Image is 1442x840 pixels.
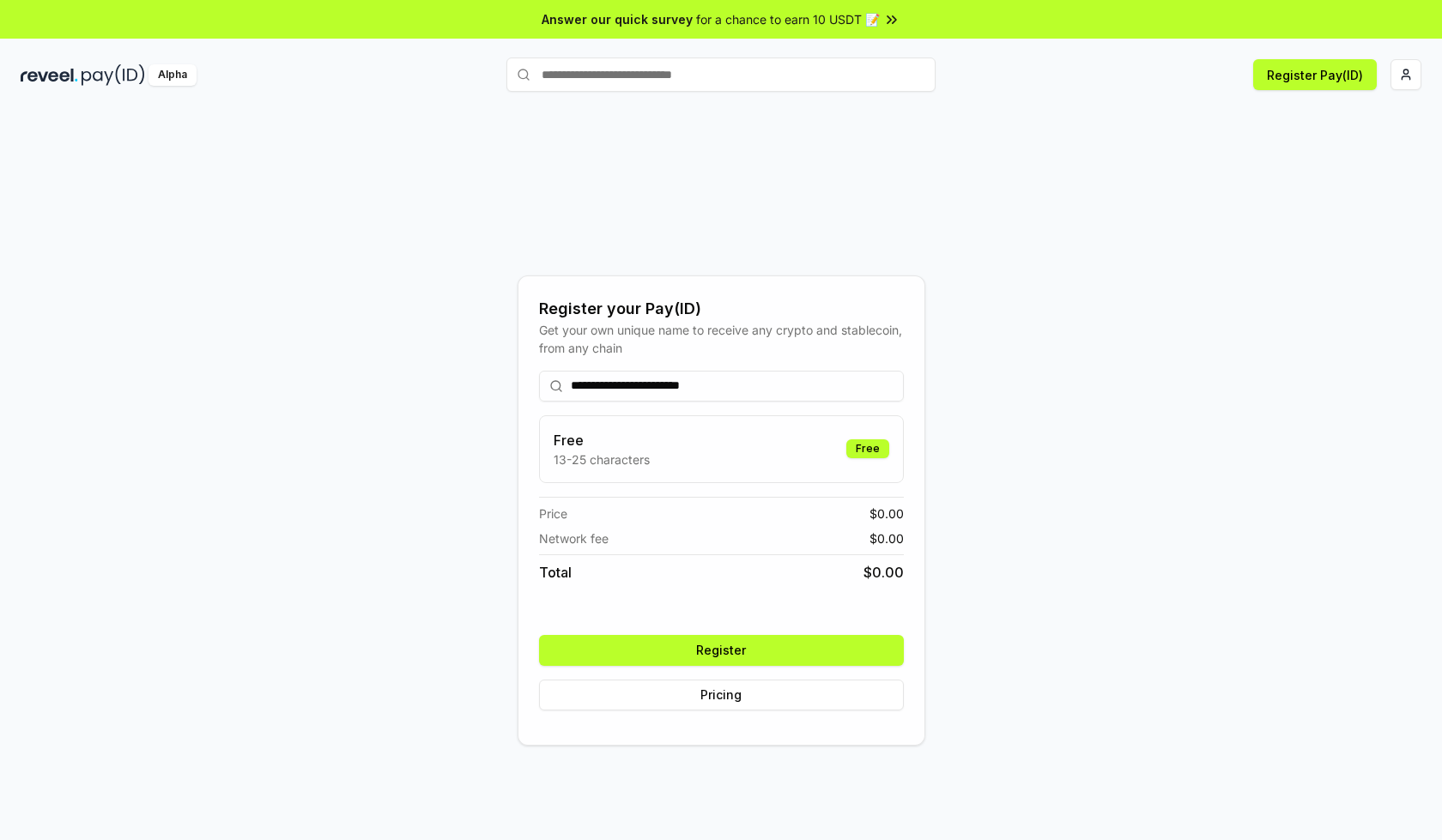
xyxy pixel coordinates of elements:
img: reveel_dark [21,64,78,86]
img: pay_id [82,64,145,86]
span: Total [539,562,572,583]
div: Get your own unique name to receive any crypto and stablecoin, from any chain [539,321,904,357]
p: 13-25 characters [554,450,650,468]
h3: Free [554,430,650,450]
button: Pricing [539,680,904,710]
div: Free [846,439,889,458]
button: Register [539,635,904,666]
span: Answer our quick survey [542,10,693,28]
span: $ 0.00 [869,505,904,523]
span: for a chance to earn 10 USDT 📝 [696,10,880,28]
div: Register your Pay(ID) [539,297,904,321]
span: $ 0.00 [869,529,904,547]
div: Alpha [148,64,197,86]
span: $ 0.00 [863,562,904,583]
span: Network fee [539,529,609,547]
button: Register Pay(ID) [1253,59,1377,90]
span: Price [539,505,567,523]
